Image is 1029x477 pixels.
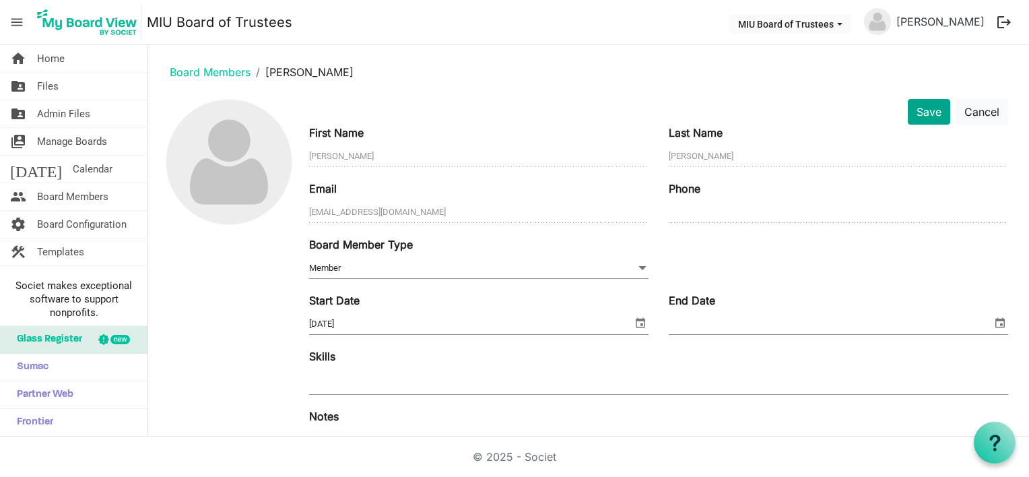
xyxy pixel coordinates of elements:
span: Home [37,45,65,72]
span: Board Configuration [37,211,127,238]
span: select [992,314,1008,331]
span: people [10,183,26,210]
img: no-profile-picture.svg [166,100,291,224]
a: My Board View Logo [33,5,147,39]
label: Email [309,181,337,197]
span: Partner Web [10,381,73,408]
label: Skills [309,348,335,364]
span: Glass Register [10,326,82,353]
a: © 2025 - Societ [473,450,556,464]
img: no-profile-picture.svg [864,8,891,35]
label: Start Date [309,292,360,309]
span: construction [10,238,26,265]
label: Board Member Type [309,236,413,253]
span: menu [4,9,30,35]
li: [PERSON_NAME] [251,64,354,80]
label: Notes [309,408,339,424]
label: Last Name [669,125,723,141]
label: Phone [669,181,700,197]
span: Manage Boards [37,128,107,155]
span: Board Members [37,183,108,210]
label: End Date [669,292,715,309]
a: [PERSON_NAME] [891,8,990,35]
button: Save [908,99,950,125]
span: folder_shared [10,73,26,100]
span: [DATE] [10,156,62,183]
span: Templates [37,238,84,265]
img: My Board View Logo [33,5,141,39]
button: Cancel [956,99,1008,125]
a: MIU Board of Trustees [147,9,292,36]
div: new [110,335,130,344]
button: MIU Board of Trustees dropdownbutton [729,14,851,33]
span: Calendar [73,156,112,183]
span: Societ makes exceptional software to support nonprofits. [6,279,141,319]
span: select [632,314,649,331]
span: switch_account [10,128,26,155]
span: Sumac [10,354,48,381]
a: Board Members [170,65,251,79]
span: home [10,45,26,72]
span: Frontier [10,409,53,436]
label: First Name [309,125,364,141]
span: Admin Files [37,100,90,127]
span: Files [37,73,59,100]
span: folder_shared [10,100,26,127]
span: settings [10,211,26,238]
button: logout [990,8,1018,36]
